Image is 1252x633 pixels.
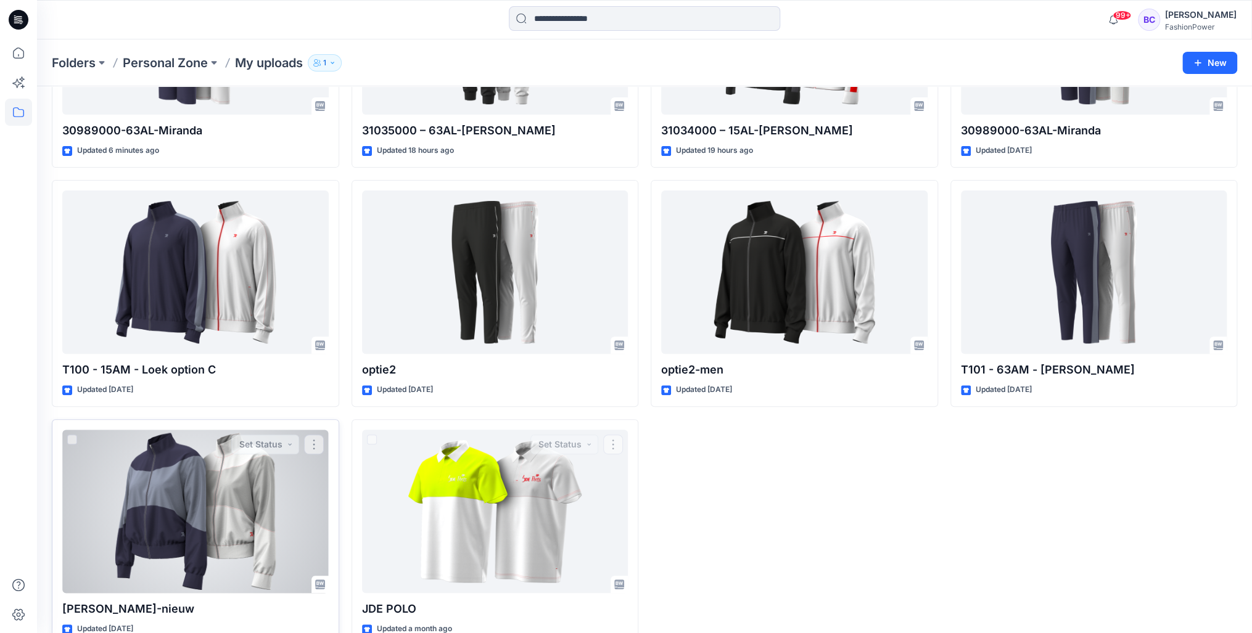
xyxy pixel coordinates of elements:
a: T100 - 15AM - Loek option C [62,190,329,354]
a: T101 - 63AM - Logan [961,190,1227,354]
a: optie2 [362,190,628,354]
p: Updated 6 minutes ago [77,144,159,157]
p: Updated 19 hours ago [676,144,753,157]
p: T100 - 15AM - Loek option C [62,361,329,378]
p: 31035000 – 63AL-[PERSON_NAME] [362,122,628,139]
p: Updated [DATE] [377,383,433,396]
p: T101 - 63AM - [PERSON_NAME] [961,361,1227,378]
p: JDE POLO [362,600,628,618]
p: 1 [323,56,326,70]
p: optie2 [362,361,628,378]
p: [PERSON_NAME]-nieuw [62,600,329,618]
a: Lina-nieuw [62,430,329,593]
div: BC [1138,9,1160,31]
button: 1 [308,54,342,71]
a: Folders [52,54,96,71]
a: optie2-men [661,190,928,354]
p: Updated [DATE] [976,144,1032,157]
button: New [1182,52,1237,74]
p: My uploads [235,54,303,71]
div: FashionPower [1165,22,1237,31]
p: Updated [DATE] [676,383,732,396]
span: 99+ [1113,10,1131,20]
p: optie2-men [661,361,928,378]
p: 31034000 – 15AL-[PERSON_NAME] [661,122,928,139]
p: Updated [DATE] [77,383,133,396]
p: Updated [DATE] [976,383,1032,396]
p: 30989000-63AL-Miranda [961,122,1227,139]
a: Personal Zone [123,54,208,71]
a: JDE POLO [362,430,628,593]
p: Updated 18 hours ago [377,144,454,157]
div: [PERSON_NAME] [1165,7,1237,22]
p: 30989000-63AL-Miranda [62,122,329,139]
